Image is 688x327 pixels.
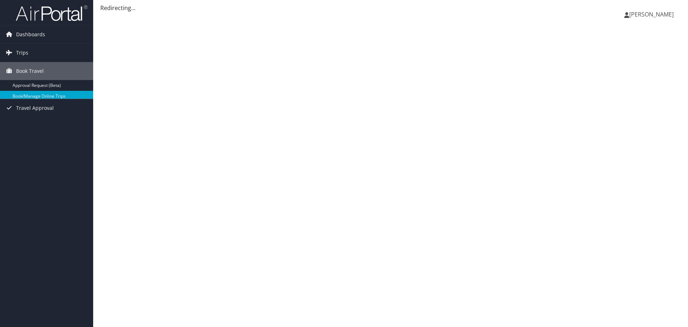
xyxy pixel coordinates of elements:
[629,10,674,18] span: [PERSON_NAME]
[624,4,681,25] a: [PERSON_NAME]
[16,25,45,43] span: Dashboards
[16,99,54,117] span: Travel Approval
[16,5,87,22] img: airportal-logo.png
[16,44,28,62] span: Trips
[16,62,44,80] span: Book Travel
[100,4,681,12] div: Redirecting...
